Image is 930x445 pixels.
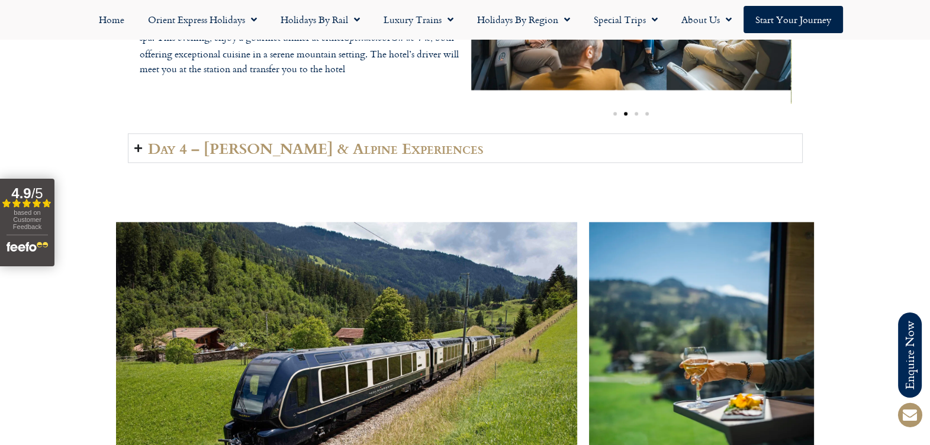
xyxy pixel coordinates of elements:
nav: Menu [6,6,924,33]
a: Orient Express Holidays [136,6,269,33]
span: Go to slide 4 [645,112,649,115]
a: About Us [670,6,744,33]
span: Go to slide 2 [624,112,627,115]
a: Special Trips [582,6,670,33]
summary: Day 4 – [PERSON_NAME] & Alpine Experiences [128,133,803,163]
a: Start your Journey [744,6,843,33]
a: Luxury Trains [372,6,465,33]
a: Holidays by Rail [269,6,372,33]
h2: Day 4 – [PERSON_NAME] & Alpine Experiences [148,140,484,156]
span: Go to slide 1 [613,112,617,115]
a: Home [87,6,136,33]
span: Go to slide 3 [635,112,638,115]
a: Holidays by Region [465,6,582,33]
